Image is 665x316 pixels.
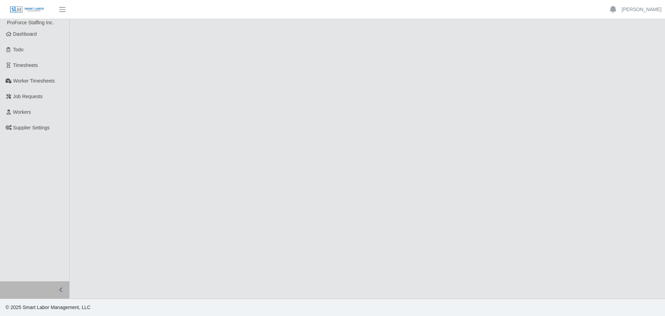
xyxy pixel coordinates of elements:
span: Dashboard [13,31,37,37]
img: SLM Logo [10,6,44,14]
a: [PERSON_NAME] [622,6,662,13]
span: Job Requests [13,94,43,99]
span: Workers [13,109,31,115]
span: Todo [13,47,24,52]
span: © 2025 Smart Labor Management, LLC [6,305,90,310]
span: Timesheets [13,62,38,68]
span: Worker Timesheets [13,78,55,84]
span: ProForce Staffing Inc. [7,20,54,25]
span: Supplier Settings [13,125,50,130]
